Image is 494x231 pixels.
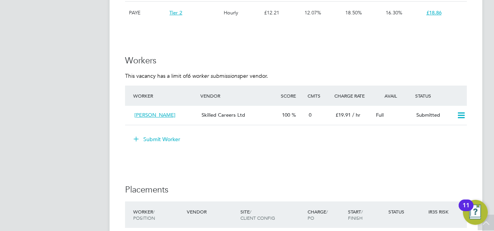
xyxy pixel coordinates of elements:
[352,112,360,118] span: / hr
[376,112,384,118] span: Full
[169,9,182,16] span: Tier 2
[332,89,373,103] div: Charge Rate
[125,55,467,66] h3: Workers
[125,184,467,196] h3: Placements
[463,205,470,215] div: 11
[127,2,167,24] div: PAYE
[131,89,198,103] div: Worker
[426,9,442,16] span: £18.86
[306,205,346,225] div: Charge
[222,2,262,24] div: Hourly
[304,9,321,16] span: 12.07%
[309,112,311,118] span: 0
[348,208,363,221] span: / Finish
[373,89,413,103] div: Avail
[426,205,453,219] div: IR35 Risk
[134,112,176,118] span: [PERSON_NAME]
[128,133,186,145] button: Submit Worker
[125,72,467,79] p: This vacancy has a limit of per vendor.
[240,208,275,221] span: / Client Config
[386,9,402,16] span: 16.30%
[282,112,290,118] span: 100
[188,72,240,79] em: 6 worker submissions
[185,205,238,219] div: Vendor
[345,9,362,16] span: 18.50%
[279,89,306,103] div: Score
[262,2,303,24] div: £12.21
[306,89,332,103] div: Cmts
[133,208,155,221] span: / Position
[202,112,245,118] span: Skilled Careers Ltd
[336,112,351,118] span: £19.91
[386,205,427,219] div: Status
[198,89,279,103] div: Vendor
[463,200,488,225] button: Open Resource Center, 11 new notifications
[413,89,467,103] div: Status
[346,205,386,225] div: Start
[238,205,306,225] div: Site
[131,205,185,225] div: Worker
[308,208,328,221] span: / PO
[413,109,454,122] div: Submitted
